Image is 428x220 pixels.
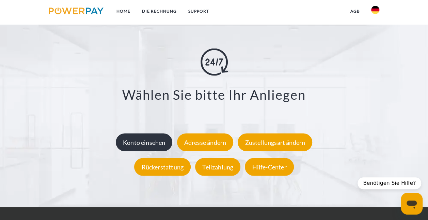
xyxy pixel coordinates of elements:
div: Konto einsehen [116,134,173,151]
div: Zustellungsart ändern [238,134,312,151]
div: Adresse ändern [177,134,234,151]
h3: Wählen Sie bitte Ihr Anliegen [30,87,398,103]
a: agb [344,5,365,17]
img: online-shopping.svg [201,49,228,76]
iframe: Schaltfläche zum Öffnen des Messaging-Fensters; Konversation läuft [401,193,423,215]
a: Home [111,5,136,17]
div: Benötigen Sie Hilfe? [358,177,421,189]
a: Teilzahlung [193,163,242,171]
a: Adresse ändern [175,139,235,146]
img: de [371,6,379,14]
a: DIE RECHNUNG [136,5,183,17]
img: logo-powerpay.svg [49,8,104,14]
a: Konto einsehen [114,139,174,146]
div: Hilfe-Center [245,158,294,176]
div: Teilzahlung [195,158,240,176]
a: Zustellungsart ändern [236,139,314,146]
div: Rückerstattung [134,158,191,176]
a: SUPPORT [183,5,215,17]
a: Hilfe-Center [243,163,295,171]
a: Rückerstattung [132,163,192,171]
